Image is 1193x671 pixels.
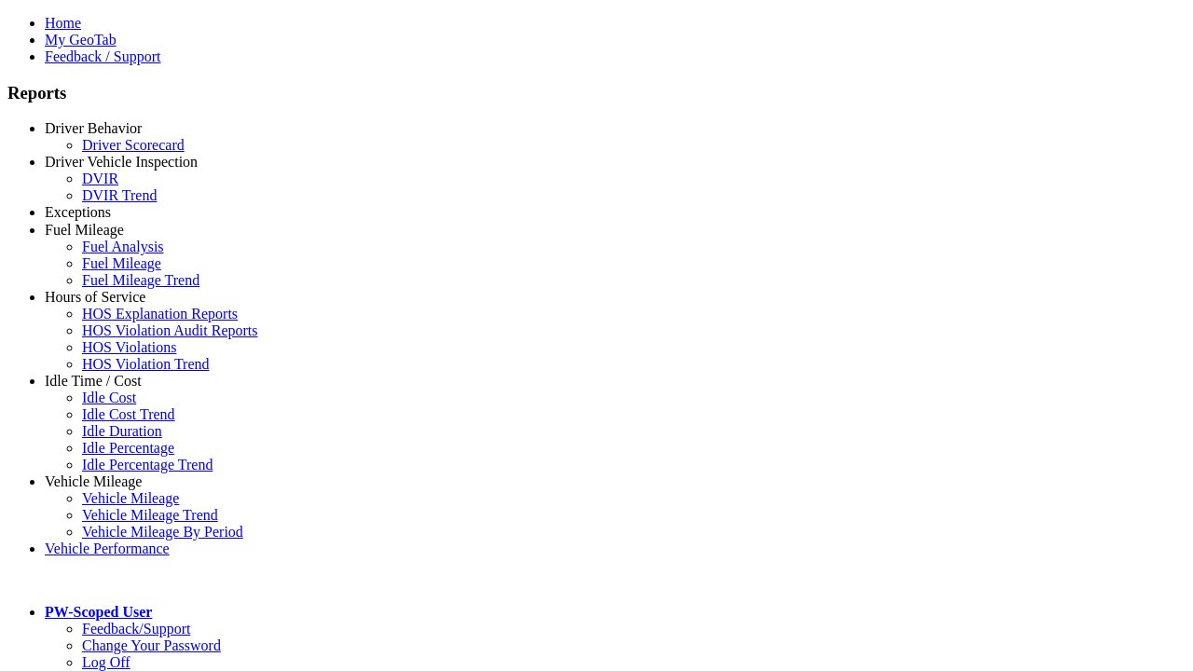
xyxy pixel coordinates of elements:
a: Driver Scorecard [82,137,185,153]
a: Exceptions [45,204,111,220]
a: Idle Duration [82,423,162,439]
a: Vehicle Mileage Trend [82,507,218,523]
a: Vehicle Performance [45,541,170,556]
a: Idle Cost Trend [82,406,175,422]
a: Feedback/Support [82,621,190,637]
a: Critical Engine Events [82,221,217,237]
a: My GeoTab [45,32,117,48]
a: Vehicle Mileage [82,490,179,506]
a: Log Off [82,654,130,670]
a: HOS Violation Audit Reports [82,322,258,338]
a: DVIR Trend [82,187,157,203]
a: Home [45,15,81,31]
a: Fuel Mileage [45,222,124,238]
a: Idle Cost [82,390,136,405]
a: HOS Explanation Reports [82,306,238,322]
a: Idle Percentage [82,440,174,456]
a: Idle Percentage Trend [82,457,213,472]
a: Idle Time / Cost [45,373,142,389]
a: Hours of Service [45,289,145,305]
a: Driver Behavior [45,120,142,136]
h3: Reports [7,83,1186,103]
a: Driver Vehicle Inspection [45,154,198,170]
a: Fuel Mileage Trend [82,272,199,288]
a: HOS Violation Trend [82,356,210,372]
a: Feedback / Support [45,48,160,64]
a: HOS Violations [82,339,176,355]
a: DVIR [82,171,118,186]
a: Change Your Password [82,637,221,653]
a: Fuel Analysis [82,239,164,254]
a: Vehicle Mileage [45,473,142,489]
a: Vehicle Mileage By Period [82,524,243,540]
a: PW-Scoped User [45,604,152,620]
a: Fuel Mileage [82,255,161,271]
